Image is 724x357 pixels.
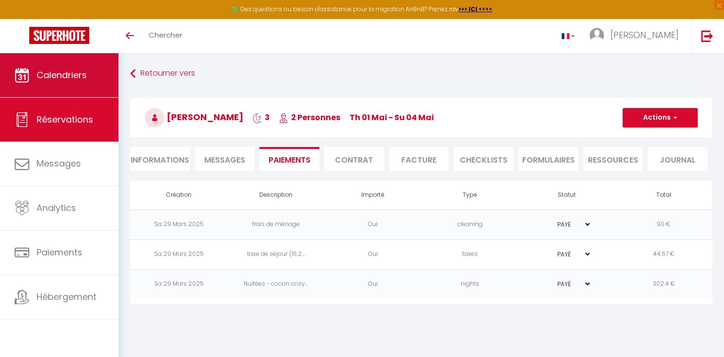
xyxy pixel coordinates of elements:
img: ... [589,28,604,42]
li: Facture [389,147,449,171]
td: cleaning [421,210,518,239]
td: Oui [324,239,421,269]
a: >>> ICI <<<< [458,5,492,13]
th: Statut [518,181,615,210]
td: Sa 29 Mars 2025 [130,210,227,239]
a: ... [PERSON_NAME] [582,19,691,53]
img: logout [701,30,713,42]
span: 2 Personnes [279,112,340,123]
span: Paiements [37,246,82,258]
span: Messages [204,154,245,166]
td: 302.4 € [615,269,712,299]
span: Calendriers [37,69,87,81]
td: 90 € [615,210,712,239]
td: Sa 29 Mars 2025 [130,269,227,299]
li: FORMULAIRES [518,147,578,171]
span: Chercher [149,30,182,40]
td: taxe de séjour (16.2... [227,239,324,269]
span: Messages [37,157,81,169]
th: Type [421,181,518,210]
li: Informations [130,147,190,171]
td: Oui [324,210,421,239]
td: 44.67 € [615,239,712,269]
span: Th 01 Mai - Su 04 Mai [350,112,434,123]
li: Ressources [583,147,643,171]
td: Sa 29 Mars 2025 [130,239,227,269]
span: [PERSON_NAME] [610,29,679,41]
li: CHECKLISTS [453,147,513,171]
button: Actions [623,108,698,127]
span: [PERSON_NAME] [145,111,243,123]
span: Hébergement [37,291,97,303]
a: Chercher [141,19,190,53]
span: Analytics [37,202,76,214]
th: Création [130,181,227,210]
td: Oui [324,269,421,299]
td: frais de ménage [227,210,324,239]
span: 3 [253,112,270,123]
th: Total [615,181,712,210]
li: Paiements [259,147,319,171]
li: Journal [647,147,707,171]
span: Réservations [37,113,93,126]
img: Super Booking [29,27,89,44]
td: Nuitées - cocon cosy... [227,269,324,299]
th: Importé [324,181,421,210]
td: nights [421,269,518,299]
th: Description [227,181,324,210]
li: Contrat [324,147,384,171]
a: Retourner vers [130,65,712,83]
td: taxes [421,239,518,269]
